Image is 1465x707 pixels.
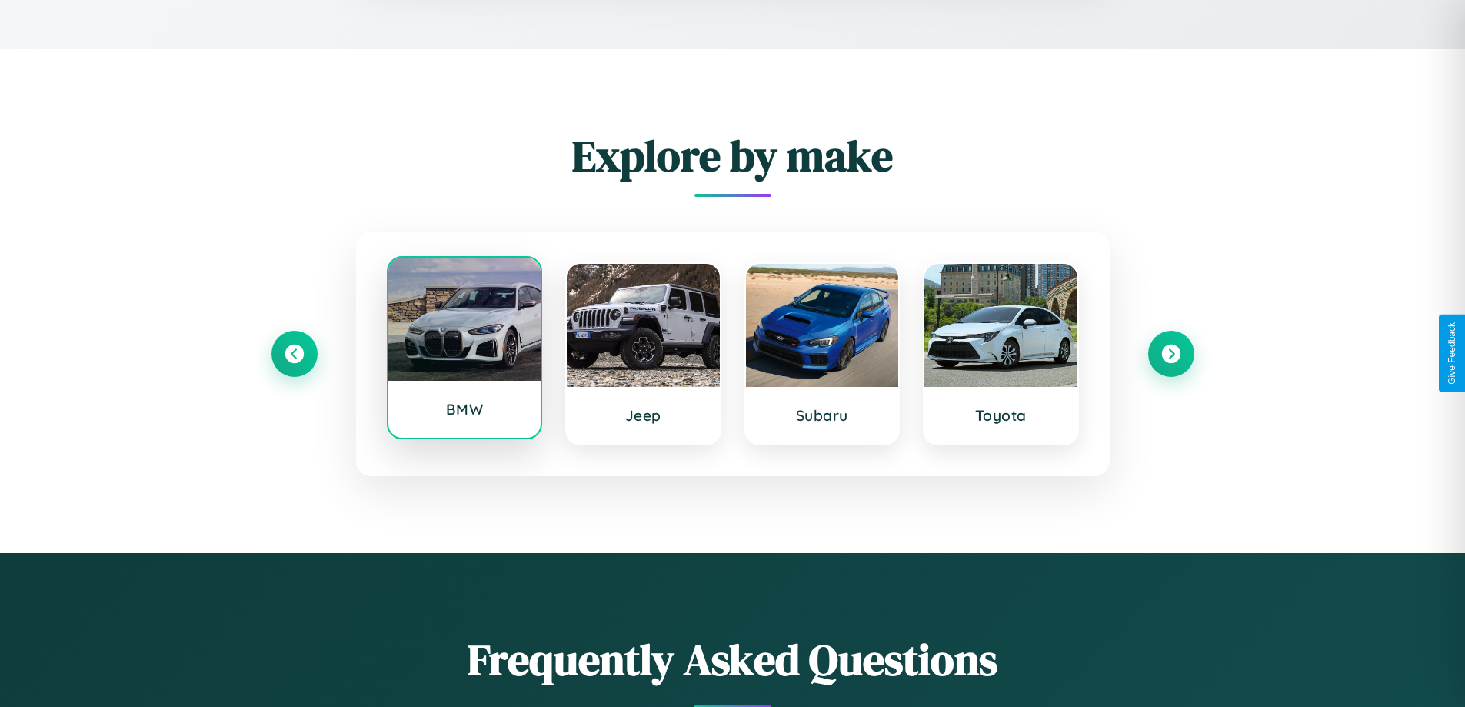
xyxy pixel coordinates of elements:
h3: Subaru [761,406,884,425]
h3: BMW [404,400,526,419]
h2: Explore by make [271,126,1194,185]
h3: Toyota [940,406,1062,425]
h3: Jeep [582,406,704,425]
div: Give Feedback [1447,322,1457,385]
h2: Frequently Asked Questions [271,630,1194,689]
